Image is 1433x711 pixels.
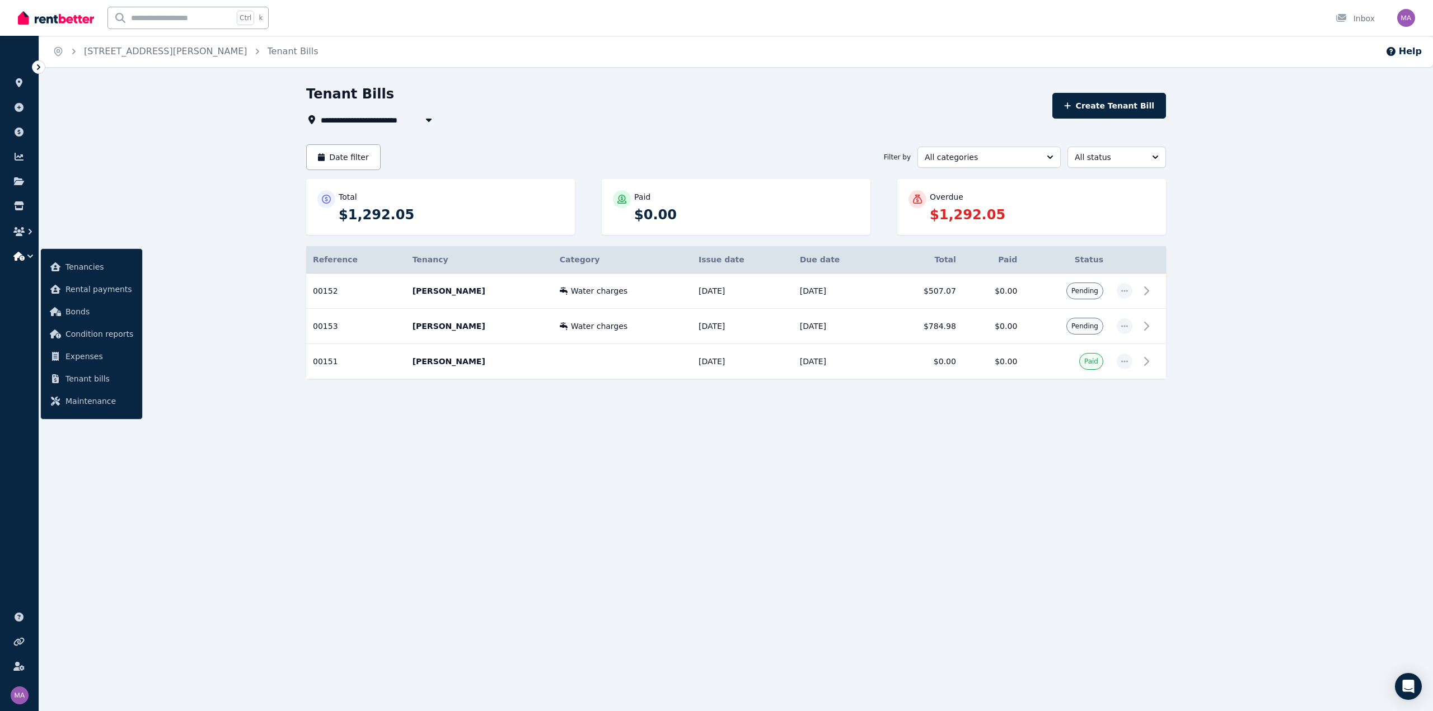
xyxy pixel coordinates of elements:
[259,13,263,22] span: k
[1395,673,1422,700] div: Open Intercom Messenger
[884,309,963,344] td: $784.98
[1071,322,1098,331] span: Pending
[313,322,338,331] span: 00153
[963,309,1024,344] td: $0.00
[930,191,963,203] p: Overdue
[65,305,133,318] span: Bonds
[793,246,884,274] th: Due date
[45,390,138,412] a: Maintenance
[1067,147,1166,168] button: All status
[313,255,358,264] span: Reference
[413,356,546,367] p: [PERSON_NAME]
[793,274,884,309] td: [DATE]
[84,46,247,56] a: [STREET_ADDRESS][PERSON_NAME]
[406,246,553,274] th: Tenancy
[339,191,357,203] p: Total
[268,46,319,56] a: Tenant Bills
[1336,13,1375,24] div: Inbox
[634,191,650,203] p: Paid
[884,153,911,162] span: Filter by
[65,282,133,296] span: Rental payments
[65,327,133,341] span: Condition reports
[11,686,29,704] img: Mariam Ahmadzai
[553,246,692,274] th: Category
[1385,45,1422,58] button: Help
[339,206,564,224] p: $1,292.05
[313,357,338,366] span: 00151
[692,246,793,274] th: Issue date
[65,350,133,363] span: Expenses
[45,278,138,300] a: Rental payments
[39,36,332,67] nav: Breadcrumb
[692,274,793,309] td: [DATE]
[917,147,1061,168] button: All categories
[65,260,133,274] span: Tenancies
[1075,152,1143,163] span: All status
[413,285,546,296] p: [PERSON_NAME]
[45,368,138,390] a: Tenant bills
[413,321,546,332] p: [PERSON_NAME]
[930,206,1155,224] p: $1,292.05
[237,11,254,25] span: Ctrl
[963,344,1024,379] td: $0.00
[884,344,963,379] td: $0.00
[45,256,138,278] a: Tenancies
[306,144,381,170] button: Date filter
[692,344,793,379] td: [DATE]
[306,85,394,103] h1: Tenant Bills
[1071,286,1098,295] span: Pending
[963,246,1024,274] th: Paid
[884,246,963,274] th: Total
[1024,246,1110,274] th: Status
[313,286,338,295] span: 00152
[793,309,884,344] td: [DATE]
[45,323,138,345] a: Condition reports
[571,285,627,296] span: Water charges
[963,274,1024,309] td: $0.00
[634,206,859,224] p: $0.00
[45,345,138,368] a: Expenses
[18,10,94,26] img: RentBetter
[884,274,963,309] td: $507.07
[793,344,884,379] td: [DATE]
[1397,9,1415,27] img: Mariam Ahmadzai
[692,309,793,344] td: [DATE]
[65,372,133,385] span: Tenant bills
[1052,93,1166,119] button: Create Tenant Bill
[1084,357,1098,366] span: Paid
[571,321,627,332] span: Water charges
[925,152,1038,163] span: All categories
[45,300,138,323] a: Bonds
[65,394,133,408] span: Maintenance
